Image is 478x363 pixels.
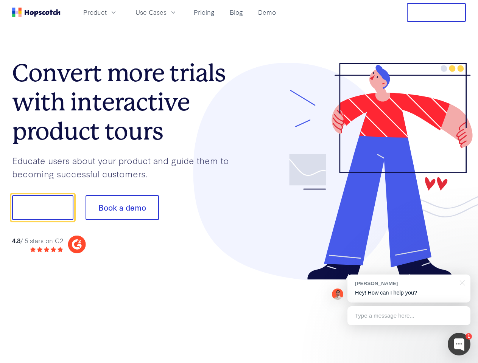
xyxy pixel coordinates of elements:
strong: 4.8 [12,236,20,245]
div: 1 [466,333,472,340]
span: Use Cases [135,8,167,17]
a: Demo [255,6,279,19]
button: Show me! [12,195,73,220]
a: Home [12,8,61,17]
p: Hey! How can I help you? [355,289,463,297]
button: Product [79,6,122,19]
a: Blog [227,6,246,19]
img: Mark Spera [332,289,343,300]
div: [PERSON_NAME] [355,280,455,287]
div: Type a message here... [347,306,470,325]
h1: Convert more trials with interactive product tours [12,59,239,146]
p: Educate users about your product and guide them to becoming successful customers. [12,154,239,180]
button: Free Trial [407,3,466,22]
a: Pricing [191,6,218,19]
button: Book a demo [86,195,159,220]
span: Product [83,8,107,17]
button: Use Cases [131,6,182,19]
div: / 5 stars on G2 [12,236,63,245]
